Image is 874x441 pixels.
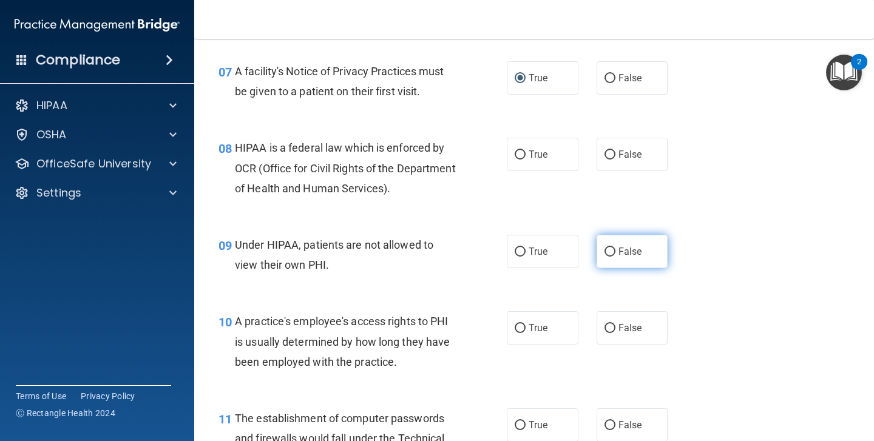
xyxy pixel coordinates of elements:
button: Open Resource Center, 2 new notifications [826,55,862,90]
span: True [529,72,547,84]
input: True [515,247,526,257]
h4: Compliance [36,52,120,69]
span: Ⓒ Rectangle Health 2024 [16,407,115,419]
span: True [529,149,547,160]
input: False [605,150,615,160]
a: OfficeSafe University [15,157,177,171]
a: HIPAA [15,98,177,113]
a: Terms of Use [16,390,66,402]
input: False [605,74,615,83]
span: True [529,419,547,431]
span: A facility's Notice of Privacy Practices must be given to a patient on their first visit. [235,65,444,98]
span: False [618,246,642,257]
input: False [605,247,615,257]
span: Under HIPAA, patients are not allowed to view their own PHI. [235,238,433,271]
span: False [618,72,642,84]
span: 11 [218,412,232,426]
div: 2 [857,62,861,78]
span: False [618,419,642,431]
a: Privacy Policy [81,390,135,402]
a: OSHA [15,127,177,142]
span: False [618,149,642,160]
input: True [515,421,526,430]
a: Settings [15,186,177,200]
span: False [618,322,642,334]
p: Settings [36,186,81,200]
p: HIPAA [36,98,67,113]
span: HIPAA is a federal law which is enforced by OCR (Office for Civil Rights of the Department of Hea... [235,141,456,194]
input: False [605,421,615,430]
input: False [605,324,615,333]
input: True [515,150,526,160]
p: OSHA [36,127,67,142]
span: 08 [218,141,232,156]
input: True [515,74,526,83]
span: A practice's employee's access rights to PHI is usually determined by how long they have been emp... [235,315,450,368]
span: 10 [218,315,232,329]
span: True [529,246,547,257]
span: 09 [218,238,232,253]
iframe: Drift Widget Chat Controller [664,363,859,411]
span: 07 [218,65,232,79]
span: True [529,322,547,334]
img: PMB logo [15,13,180,37]
input: True [515,324,526,333]
p: OfficeSafe University [36,157,151,171]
